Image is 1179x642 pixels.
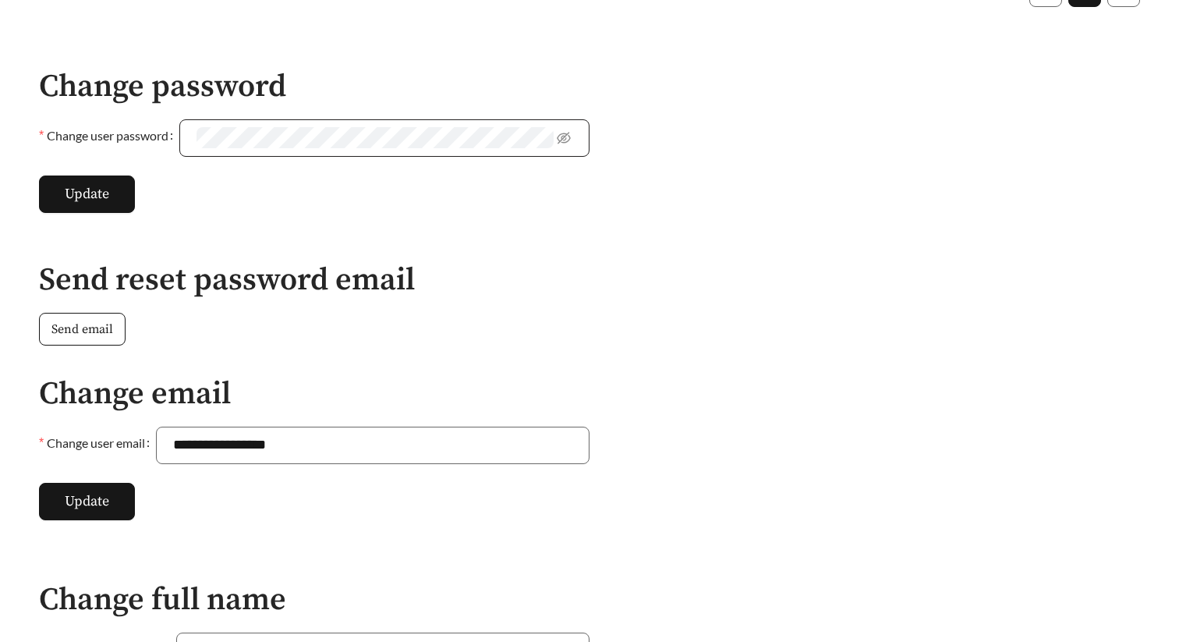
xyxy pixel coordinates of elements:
[39,313,126,346] button: Send email
[39,119,179,152] label: Change user password
[156,427,589,464] input: Change user email
[557,131,571,145] span: eye-invisible
[39,583,589,617] h2: Change full name
[51,320,113,339] span: Send email
[196,127,554,148] input: Change user password
[39,176,135,213] button: Update
[65,183,109,204] span: Update
[39,263,1140,297] h2: Send reset password email
[65,491,109,512] span: Update
[39,483,135,520] button: Update
[39,377,589,411] h2: Change email
[39,427,156,459] label: Change user email
[39,69,589,104] h2: Change password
